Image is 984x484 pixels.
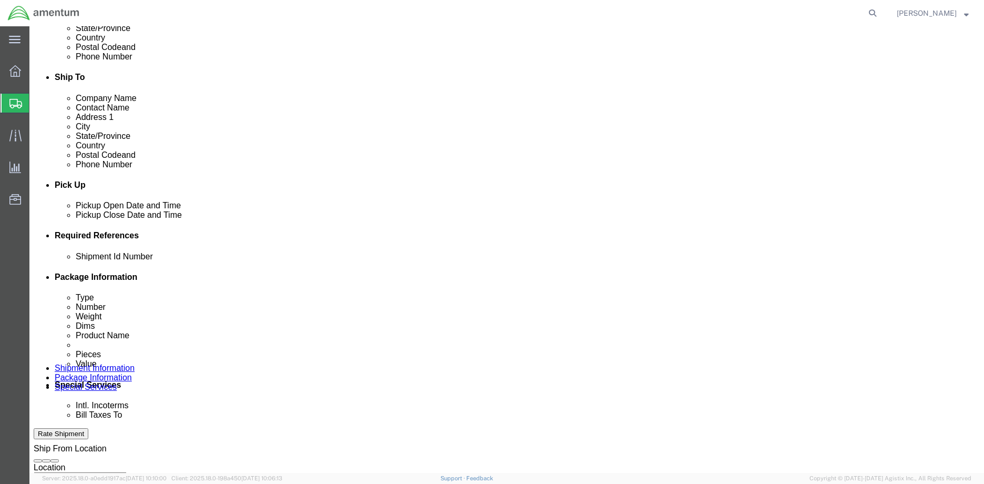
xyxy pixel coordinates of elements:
a: Feedback [466,475,493,481]
span: Copyright © [DATE]-[DATE] Agistix Inc., All Rights Reserved [809,474,971,483]
span: Trevor Williams [897,7,957,19]
button: [PERSON_NAME] [896,7,969,19]
span: [DATE] 10:06:13 [241,475,282,481]
span: Server: 2025.18.0-a0edd1917ac [42,475,167,481]
img: logo [7,5,80,21]
span: [DATE] 10:10:00 [126,475,167,481]
span: Client: 2025.18.0-198a450 [171,475,282,481]
iframe: FS Legacy Container [29,26,984,473]
a: Support [440,475,467,481]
